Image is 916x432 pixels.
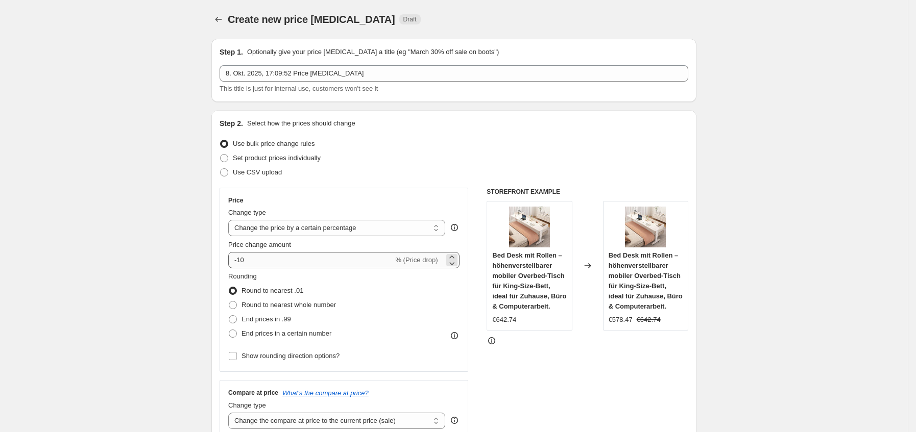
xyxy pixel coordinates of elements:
p: Select how the prices should change [247,118,355,129]
p: Optionally give your price [MEDICAL_DATA] a title (eg "March 30% off sale on boots") [247,47,499,57]
input: -15 [228,252,393,268]
span: Bed Desk mit Rollen – höhenverstellbarer mobiler Overbed-Tisch für King-Size-Bett, ideal für Zuha... [609,251,683,310]
span: Change type [228,401,266,409]
span: Price change amount [228,241,291,248]
span: Use CSV upload [233,168,282,176]
span: End prices in .99 [242,315,291,323]
span: Bed Desk mit Rollen – höhenverstellbarer mobiler Overbed-Tisch für King-Size-Bett, ideal für Zuha... [492,251,566,310]
div: €642.74 [492,315,516,325]
h6: STOREFRONT EXAMPLE [487,188,688,196]
span: Change type [228,209,266,216]
h2: Step 1. [220,47,243,57]
span: Create new price [MEDICAL_DATA] [228,14,395,25]
h3: Price [228,196,243,205]
span: % (Price drop) [395,256,438,264]
img: 71FY_K7-KXL_560ac7e9-8c07-4ef6-9ea4-e6ee1a708cd7_80x.jpg [509,207,550,247]
span: Use bulk price change rules [233,140,315,147]
span: Round to nearest whole number [242,301,336,309]
span: This title is just for internal use, customers won't see it [220,85,378,92]
span: Show rounding direction options? [242,352,340,360]
span: Draft [403,15,417,23]
span: End prices in a certain number [242,329,331,337]
div: help [449,415,460,425]
strike: €642.74 [637,315,661,325]
button: Price change jobs [211,12,226,27]
div: €578.47 [609,315,633,325]
h2: Step 2. [220,118,243,129]
button: What's the compare at price? [282,389,369,397]
span: Round to nearest .01 [242,287,303,294]
span: Rounding [228,272,257,280]
input: 30% off holiday sale [220,65,688,82]
span: Set product prices individually [233,154,321,162]
h3: Compare at price [228,389,278,397]
div: help [449,222,460,233]
img: 71FY_K7-KXL_560ac7e9-8c07-4ef6-9ea4-e6ee1a708cd7_80x.jpg [625,207,666,247]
